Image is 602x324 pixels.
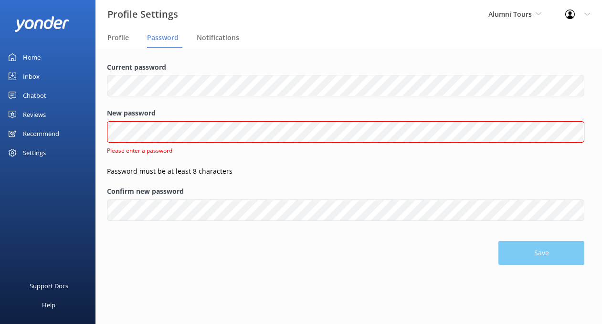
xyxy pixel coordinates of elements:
[14,16,69,32] img: yonder-white-logo.png
[107,7,178,22] h3: Profile Settings
[30,276,68,295] div: Support Docs
[488,10,532,19] span: Alumni Tours
[107,166,584,177] p: Password must be at least 8 characters
[107,146,579,155] span: Please enter a password
[23,86,46,105] div: Chatbot
[107,33,129,42] span: Profile
[197,33,239,42] span: Notifications
[23,124,59,143] div: Recommend
[23,67,40,86] div: Inbox
[23,143,46,162] div: Settings
[23,105,46,124] div: Reviews
[147,33,179,42] span: Password
[107,108,584,118] label: New password
[107,186,584,197] label: Confirm new password
[23,48,41,67] div: Home
[42,295,55,314] div: Help
[107,62,584,73] label: Current password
